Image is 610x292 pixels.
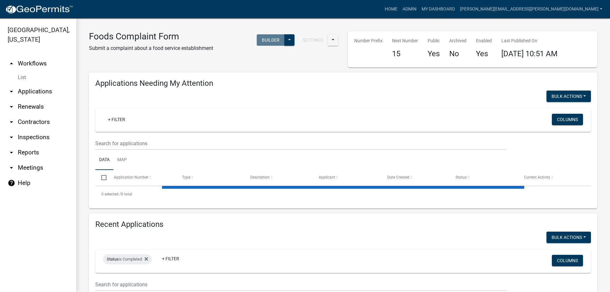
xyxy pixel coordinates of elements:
[103,254,152,264] div: is Completed
[95,79,591,88] h4: Applications Needing My Attention
[103,114,130,125] a: + Filter
[457,3,605,15] a: [PERSON_NAME][EMAIL_ADDRESS][PERSON_NAME][DOMAIN_NAME]
[392,49,418,58] h4: 15
[392,37,418,44] p: Next Number
[501,37,558,44] p: Last Published On
[101,192,121,196] span: 0 selected /
[257,34,285,46] button: Builder
[114,175,148,180] span: Application Number
[354,37,383,44] p: Number Prefix
[476,49,492,58] h4: Yes
[319,175,335,180] span: Applicant
[113,150,131,170] a: Map
[313,170,381,185] datatable-header-cell: Applicant
[8,118,15,126] i: arrow_drop_down
[244,170,313,185] datatable-header-cell: Description
[95,137,507,150] input: Search for applications
[381,170,449,185] datatable-header-cell: Date Created
[176,170,244,185] datatable-header-cell: Type
[89,31,213,42] h3: Foods Complaint Form
[298,34,328,46] button: Settings
[95,220,591,229] h4: Recent Applications
[546,232,591,243] button: Bulk Actions
[107,257,119,261] span: Status
[89,44,213,52] p: Submit a complaint about a food service establishment
[552,114,583,125] button: Columns
[449,37,466,44] p: Archived
[518,170,586,185] datatable-header-cell: Current Activity
[95,150,113,170] a: Data
[182,175,190,180] span: Type
[419,3,457,15] a: My Dashboard
[450,170,518,185] datatable-header-cell: Status
[95,278,507,291] input: Search for applications
[8,164,15,172] i: arrow_drop_down
[95,170,107,185] datatable-header-cell: Select
[250,175,270,180] span: Description
[476,37,492,44] p: Enabled
[8,103,15,111] i: arrow_drop_down
[400,3,419,15] a: Admin
[428,49,440,58] h4: Yes
[387,175,410,180] span: Date Created
[95,186,591,202] div: 0 total
[501,49,558,58] span: [DATE] 10:51 AM
[382,3,400,15] a: Home
[8,179,15,187] i: help
[428,37,440,44] p: Public
[8,133,15,141] i: arrow_drop_down
[107,170,176,185] datatable-header-cell: Application Number
[552,255,583,266] button: Columns
[157,253,184,264] a: + Filter
[546,91,591,102] button: Bulk Actions
[456,175,467,180] span: Status
[449,49,466,58] h4: No
[8,60,15,67] i: arrow_drop_up
[8,88,15,95] i: arrow_drop_down
[524,175,550,180] span: Current Activity
[8,149,15,156] i: arrow_drop_down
